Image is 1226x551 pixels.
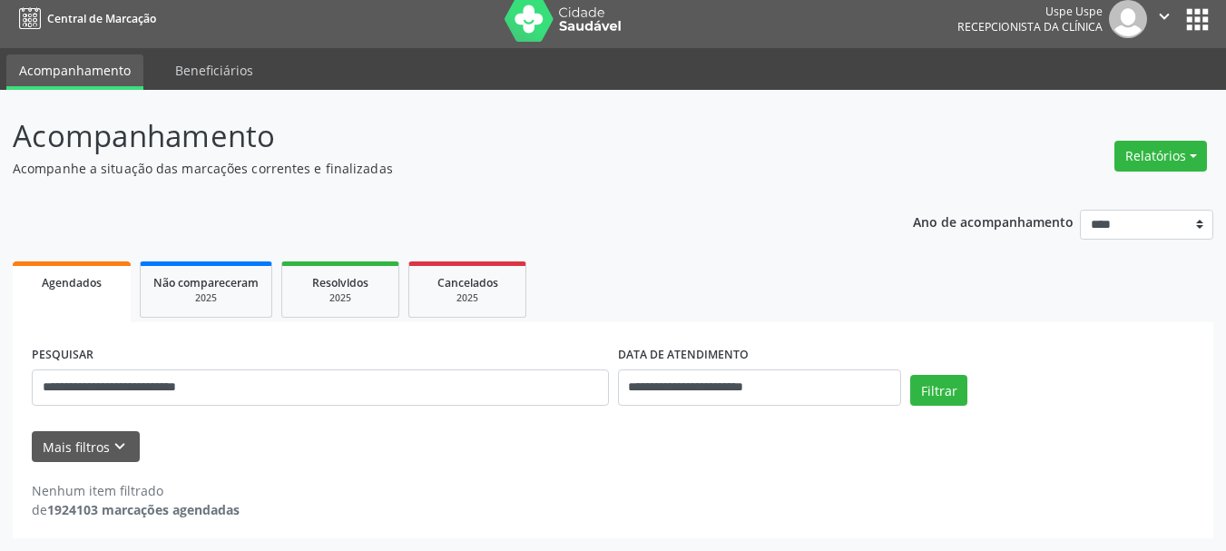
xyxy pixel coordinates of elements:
div: 2025 [422,291,513,305]
strong: 1924103 marcações agendadas [47,501,240,518]
span: Agendados [42,275,102,290]
p: Acompanhamento [13,113,853,159]
span: Não compareceram [153,275,259,290]
button: Mais filtroskeyboard_arrow_down [32,431,140,463]
span: Resolvidos [312,275,368,290]
div: Nenhum item filtrado [32,481,240,500]
div: de [32,500,240,519]
button: Relatórios [1114,141,1207,172]
label: DATA DE ATENDIMENTO [618,341,749,369]
i: keyboard_arrow_down [110,437,130,457]
a: Beneficiários [162,54,266,86]
span: Central de Marcação [47,11,156,26]
button: apps [1182,4,1213,35]
label: PESQUISAR [32,341,93,369]
span: Recepcionista da clínica [957,19,1103,34]
div: 2025 [153,291,259,305]
a: Acompanhamento [6,54,143,90]
span: Cancelados [437,275,498,290]
p: Acompanhe a situação das marcações correntes e finalizadas [13,159,853,178]
div: Uspe Uspe [957,4,1103,19]
button: Filtrar [910,375,967,406]
i:  [1154,6,1174,26]
p: Ano de acompanhamento [913,210,1074,232]
a: Central de Marcação [13,4,156,34]
div: 2025 [295,291,386,305]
